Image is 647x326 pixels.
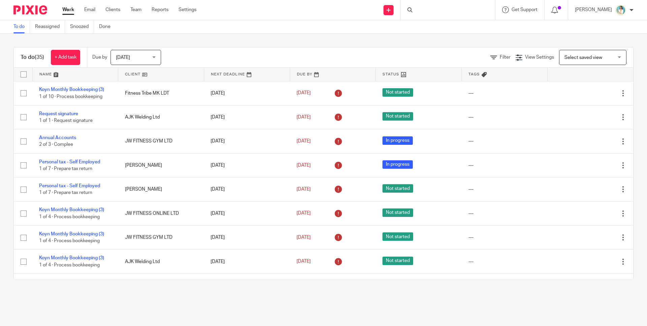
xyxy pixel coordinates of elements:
span: Not started [382,112,413,121]
span: Not started [382,184,413,193]
a: Done [99,20,116,33]
span: 2 of 3 · Complee [39,142,73,147]
span: 1 of 4 · Process bookkeeping [39,238,100,243]
p: Due by [92,54,107,61]
a: Annual Accounts [39,135,76,140]
span: Get Support [512,7,537,12]
div: --- [468,90,541,97]
a: Work [62,6,74,13]
span: (35) [35,55,44,60]
a: Clients [105,6,120,13]
div: --- [468,186,541,193]
td: [DATE] [204,177,290,201]
a: Koyn Monthly Bookkeeping (3) [39,207,104,212]
td: [DATE] [204,153,290,177]
span: Filter [500,55,511,60]
span: [DATE] [297,139,311,143]
a: Personal tax - Self Employed [39,184,100,188]
div: --- [468,138,541,144]
span: Not started [382,257,413,265]
a: Snoozed [70,20,94,33]
span: In progress [382,160,413,169]
img: Pixie [13,5,47,14]
span: In progress [382,136,413,145]
span: [DATE] [297,235,311,240]
div: --- [468,258,541,265]
span: Tags [468,72,480,76]
h1: To do [21,54,44,61]
a: Reassigned [35,20,65,33]
img: Koyn.jpg [615,5,626,15]
div: --- [468,162,541,169]
span: Not started [382,88,413,97]
span: [DATE] [297,163,311,168]
span: [DATE] [297,115,311,120]
span: Select saved view [564,55,602,60]
td: JW FITNESS GYM LTD [118,226,204,250]
div: --- [468,234,541,241]
span: [DATE] [297,211,311,216]
span: [DATE] [116,55,130,60]
span: [DATE] [297,259,311,264]
a: Reports [152,6,168,13]
div: --- [468,114,541,121]
a: Email [84,6,95,13]
a: To do [13,20,30,33]
span: 1 of 4 · Process bookkeeping [39,215,100,219]
span: 1 of 4 · Process bookkeeping [39,263,100,267]
a: Koyn Monthly Bookkeeping (3) [39,232,104,236]
td: [DATE] [204,226,290,250]
a: Personal tax - Self Employed [39,160,100,164]
a: Request signature [39,111,78,116]
td: JW FITNESS GYM LTD [118,129,204,153]
td: Fitness Tribe MK LDT [118,81,204,105]
span: 1 of 7 · Prepare tax return [39,191,92,195]
a: Team [130,6,142,13]
td: [DATE] [204,81,290,105]
td: [PERSON_NAME] [118,177,204,201]
td: JW FITNESS ONLINE LTD [118,201,204,225]
span: Not started [382,208,413,217]
span: 1 of 1 · Request signature [39,118,93,123]
a: + Add task [51,50,80,65]
td: AJK Welding Ltd [118,105,204,129]
span: 1 of 10 · Process bookkeeping [39,94,102,99]
td: [DATE] [204,129,290,153]
span: Not started [382,232,413,241]
td: [DATE] [204,105,290,129]
span: [DATE] [297,91,311,96]
td: [PERSON_NAME] [118,153,204,177]
td: [DATE] [204,201,290,225]
span: View Settings [525,55,554,60]
td: AJK Welding Ltd [118,250,204,273]
a: Settings [179,6,196,13]
td: [DATE] [204,250,290,273]
a: Koyn Monthly Bookkeeping (3) [39,256,104,260]
span: 1 of 7 · Prepare tax return [39,166,92,171]
td: Jwfitness coaching ltd [118,273,204,297]
td: [DATE] [204,273,290,297]
p: [PERSON_NAME] [575,6,612,13]
div: --- [468,210,541,217]
span: [DATE] [297,187,311,192]
a: Koyn Monthly Bookkeeping (3) [39,87,104,92]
